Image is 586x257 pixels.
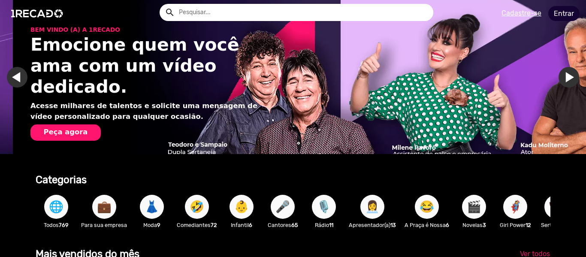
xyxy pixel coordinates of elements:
p: Para sua empresa [81,221,127,229]
button: 👶 [230,195,254,219]
b: 11 [329,222,333,228]
button: 🤣 [185,195,209,219]
button: 🤠 [544,195,568,219]
b: 6 [446,222,449,228]
button: Peça agora [30,124,101,141]
b: 12 [526,222,531,228]
span: 🎙️ [317,195,331,219]
b: Categorias [36,174,87,186]
p: A Praça é Nossa [405,221,449,229]
a: Entrar [548,6,580,21]
p: Girl Power [499,221,532,229]
button: 🎤 [271,195,295,219]
b: 65 [291,222,298,228]
button: 👗 [140,195,164,219]
b: 9 [157,222,160,228]
u: Cadastre-se [501,9,541,17]
a: Ir para o slide anterior [20,67,40,88]
span: 👗 [145,195,159,219]
span: 👶 [234,195,249,219]
span: 🤠 [549,195,564,219]
span: 🦸‍♀️ [508,195,523,219]
p: Comediantes [177,221,217,229]
button: 🦸‍♀️ [503,195,527,219]
p: Cantores [266,221,299,229]
span: 🎤 [275,195,290,219]
button: 💼 [92,195,116,219]
h1: Emocione quem você ama com um vídeo dedicado. [30,34,265,98]
span: 🌐 [49,195,63,219]
p: Sertanejo [540,221,573,229]
p: Todos [40,221,72,229]
span: 💼 [97,195,112,219]
mat-icon: Example home icon [165,7,175,18]
p: Novelas [458,221,490,229]
button: Example home icon [162,4,177,19]
b: 72 [211,222,217,228]
span: 👩‍💼 [365,195,380,219]
p: Acesse milhares de talentos e solicite uma mensagem de vídeo personalizado para qualquer ocasião. [30,101,265,122]
button: 🌐 [44,195,68,219]
p: Apresentador(a) [349,221,396,229]
p: Rádio [308,221,340,229]
button: 😂 [415,195,439,219]
span: 🎬 [467,195,481,219]
button: 🎙️ [312,195,336,219]
b: 3 [483,222,486,228]
p: Moda [136,221,168,229]
b: 6 [249,222,252,228]
input: Pesquisar... [172,4,433,21]
button: 👩‍💼 [360,195,384,219]
span: 🤣 [190,195,204,219]
b: 769 [59,222,69,228]
span: 😂 [420,195,434,219]
b: 13 [390,222,396,228]
button: 🎬 [462,195,486,219]
p: Infantil [225,221,258,229]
